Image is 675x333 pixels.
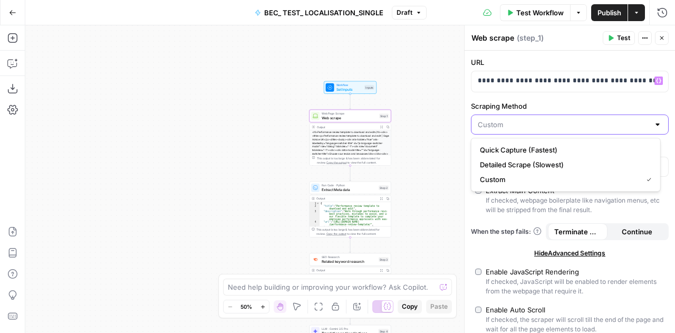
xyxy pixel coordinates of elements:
span: LLM · Gemini 2.5 Pro [322,327,377,331]
span: Run Code · Python [322,183,377,187]
button: Draft [392,6,427,20]
span: Hide Advanced Settings [534,249,605,258]
span: Toggle code folding, rows 1 through 7 [316,202,320,205]
label: Scraping Method [471,101,669,111]
span: Detailed Scrape (Slowest) [480,159,648,170]
g: Edge from step_2 to step_3 [350,237,351,252]
span: Workflow [336,83,363,87]
div: This output is too large & has been abbreviated for review. to view the full content. [316,156,389,164]
span: Copy the output [326,160,346,164]
span: Copy [402,302,418,311]
button: Continue [607,223,667,240]
div: Enable JavaScript Rendering [486,267,579,277]
div: Output [316,196,377,201]
span: BEC_ TEST_ LOCALISATION_SINGLE [264,7,383,18]
div: Enable Auto Scroll [486,305,545,315]
span: Draft [397,8,412,17]
div: Output [316,268,377,272]
button: Publish [591,4,628,21]
span: Set Inputs [336,87,363,92]
div: SEO ResearchRelated keyword researchStep 3Output[ { "Keyword":"performance appraisal", "Search Vo... [310,253,391,309]
button: BEC_ TEST_ LOCALISATION_SINGLE [248,4,390,21]
span: ( step_1 ) [517,33,544,43]
div: 3 [310,210,320,221]
span: Web Page Scrape [322,111,377,116]
textarea: Web scrape [471,33,514,43]
div: Inputs [364,85,374,90]
img: 8a3tdog8tf0qdwwcclgyu02y995m [313,257,318,262]
span: Paste [430,302,448,311]
span: SEO Research [322,255,377,259]
span: Web scrape [322,115,377,120]
span: Copy the output [326,232,346,235]
div: Web Page ScrapeWeb scrapeStep 1Output<h1>Performance review template to download and edit</h1><di... [310,110,391,166]
div: Run Code · PythonExtract Meta dataStep 2Output{ "title":"Performance review template to download ... [310,182,391,237]
span: 50% [240,302,252,311]
g: Edge from start to step_1 [350,93,351,109]
input: Enable Auto ScrollIf checked, the scraper will scroll till the end of the page and wait for all t... [475,307,481,313]
button: Paste [426,300,452,313]
a: When the step fails: [471,227,542,236]
div: 5 [310,226,320,229]
input: Custom [478,119,649,130]
g: Edge from step_3 to step_4 [350,309,351,324]
div: Output [316,125,377,129]
div: This output is too large & has been abbreviated for review. to view the full content. [316,227,389,236]
span: Extract Meta data [322,187,377,192]
span: Terminate Workflow [554,226,601,237]
span: Related keyword research [322,259,377,264]
div: 2 [310,205,320,210]
div: If checked, webpage boilerplate like navigation menus, etc will be stripped from the final result. [486,196,664,215]
div: Step 3 [379,257,389,262]
div: 1 [310,202,320,205]
span: Quick Capture (Fastest) [480,145,648,155]
g: Edge from step_1 to step_2 [350,165,351,180]
span: Continue [622,226,652,237]
div: <h1>Performance review template to download and edit</h1><div><title><p>Performance review templa... [310,130,391,191]
button: Test Workflow [500,4,570,21]
span: Test Workflow [516,7,564,18]
span: Publish [597,7,621,18]
div: Step 1 [379,113,389,118]
button: Copy [398,300,422,313]
div: WorkflowSet InputsInputs [310,81,391,94]
span: Test [617,33,630,43]
div: 4 [310,221,320,226]
div: Step 2 [379,185,389,190]
div: If checked, JavaScript will be enabled to render elements from the webpage that require it. [486,277,664,296]
label: URL [471,57,669,68]
button: Test [603,31,635,45]
span: Custom [480,174,638,185]
input: Enable JavaScript RenderingIf checked, JavaScript will be enabled to render elements from the web... [475,269,481,275]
